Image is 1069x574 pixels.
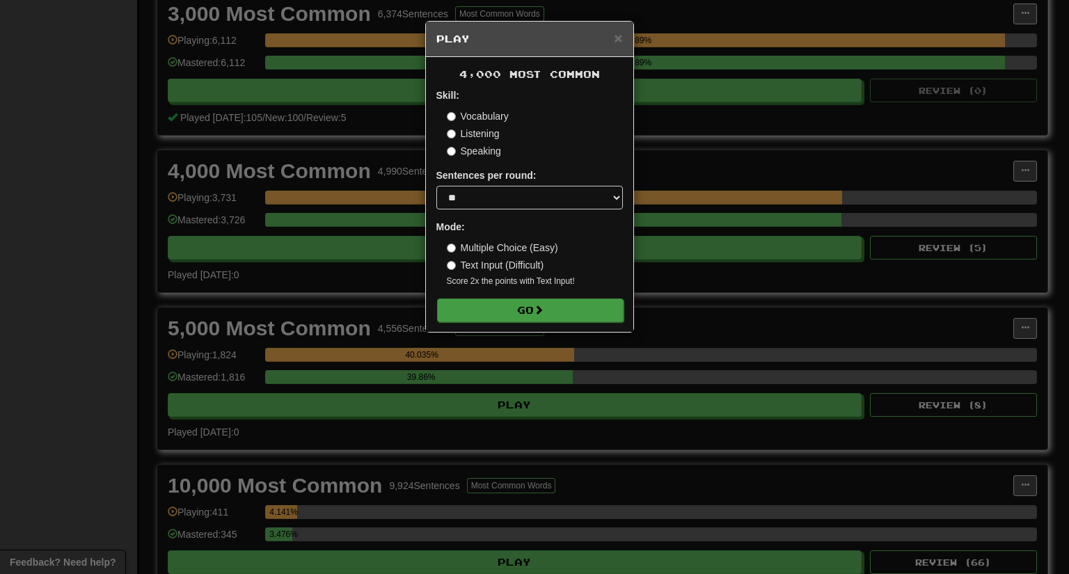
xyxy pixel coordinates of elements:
input: Speaking [447,147,456,156]
input: Multiple Choice (Easy) [447,244,456,253]
label: Speaking [447,144,501,158]
small: Score 2x the points with Text Input ! [447,276,623,287]
label: Vocabulary [447,109,509,123]
label: Multiple Choice (Easy) [447,241,558,255]
label: Text Input (Difficult) [447,258,544,272]
strong: Mode: [436,221,465,232]
span: × [614,30,622,46]
h5: Play [436,32,623,46]
button: Close [614,31,622,45]
label: Listening [447,127,500,141]
input: Text Input (Difficult) [447,261,456,270]
input: Listening [447,129,456,138]
span: 4,000 Most Common [459,68,600,80]
label: Sentences per round: [436,168,537,182]
input: Vocabulary [447,112,456,121]
strong: Skill: [436,90,459,101]
button: Go [437,298,624,322]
